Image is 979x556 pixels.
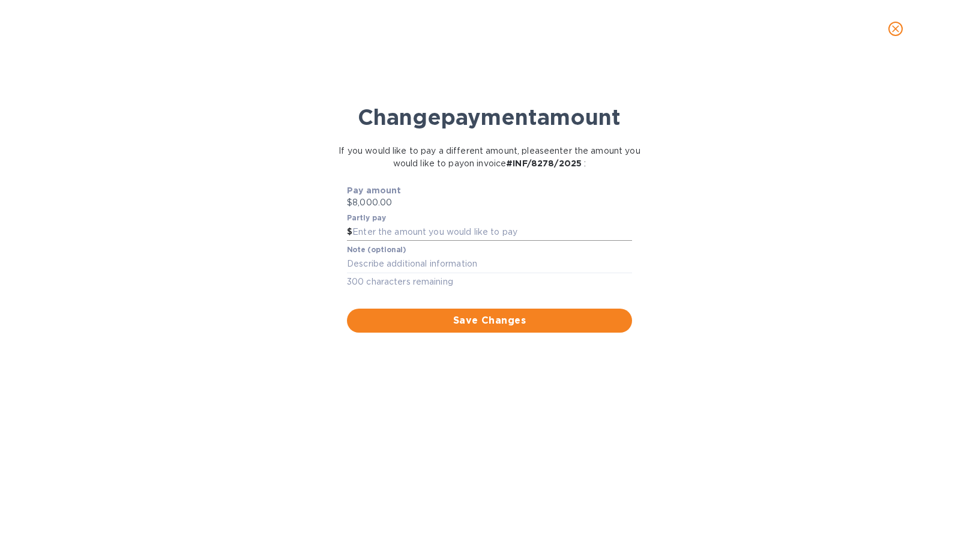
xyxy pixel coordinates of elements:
[347,214,387,222] label: Partly pay
[357,313,622,328] span: Save Changes
[347,223,352,241] div: $
[347,275,632,289] p: 300 characters remaining
[339,145,640,170] p: If you would like to pay a different amount, please enter the amount you would like to pay on inv...
[347,186,402,195] b: Pay amount
[347,247,406,254] label: Note (optional)
[881,14,910,43] button: close
[347,196,632,209] p: $8,000.00
[352,223,632,241] input: Enter the amount you would like to pay
[358,104,621,130] b: Change payment amount
[506,159,582,168] b: # INF/8278/2025
[347,309,632,333] button: Save Changes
